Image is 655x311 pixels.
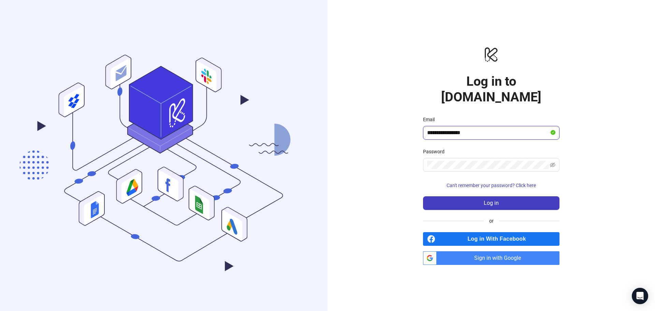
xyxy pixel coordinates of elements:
button: Log in [423,196,559,210]
input: Email [427,129,549,137]
a: Log in With Facebook [423,232,559,246]
span: Log in With Facebook [438,232,559,246]
input: Password [427,161,549,169]
label: Password [423,148,449,155]
span: Can't remember your password? Click here [447,183,536,188]
span: Log in [484,200,499,206]
span: eye-invisible [550,162,555,168]
span: or [484,217,499,225]
a: Sign in with Google [423,251,559,265]
button: Can't remember your password? Click here [423,180,559,191]
div: Open Intercom Messenger [632,288,648,304]
label: Email [423,116,439,123]
a: Can't remember your password? Click here [423,183,559,188]
span: Sign in with Google [439,251,559,265]
h1: Log in to [DOMAIN_NAME] [423,73,559,105]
